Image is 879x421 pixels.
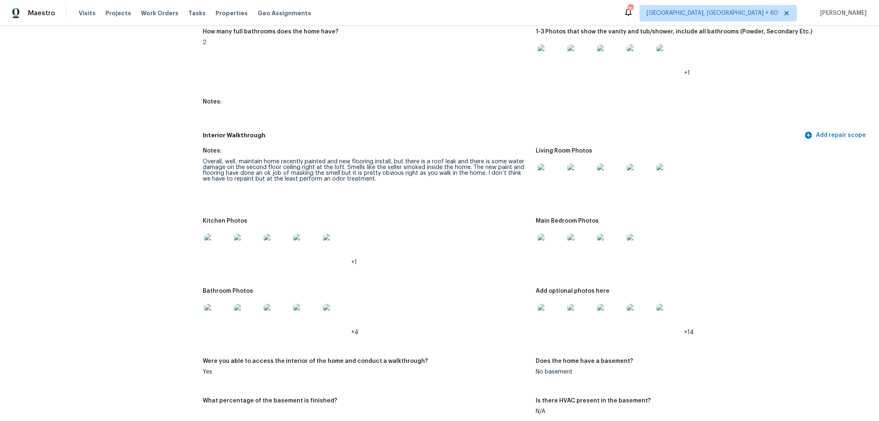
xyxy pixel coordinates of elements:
[684,329,694,335] span: +14
[628,5,633,13] div: 755
[203,218,247,224] h5: Kitchen Photos
[203,99,222,105] h5: Notes:
[79,9,96,17] span: Visits
[188,10,206,16] span: Tasks
[203,131,803,140] h5: Interior Walkthrough
[203,159,529,182] div: Overall, well, maintain home recently painted and new flooring install, but there is a roof leak ...
[203,398,337,404] h5: What percentage of the basement is finished?
[536,148,593,154] h5: Living Room Photos
[216,9,248,17] span: Properties
[351,329,359,335] span: +4
[351,259,357,265] span: +1
[203,358,428,364] h5: Were you able to access the interior of the home and conduct a walkthrough?
[203,369,529,375] div: Yes
[141,9,178,17] span: Work Orders
[817,9,867,17] span: [PERSON_NAME]
[536,29,813,35] h5: 1-3 Photos that show the vanity and tub/shower, include all bathrooms (Powder, Secondary Etc.)
[684,70,690,76] span: +1
[536,409,863,414] div: N/A
[536,358,633,364] h5: Does the home have a basement?
[536,369,863,375] div: No basement
[203,148,222,154] h5: Notes:
[806,130,866,141] span: Add repair scope
[203,288,253,294] h5: Bathroom Photos
[258,9,311,17] span: Geo Assignments
[28,9,55,17] span: Maestro
[203,40,529,45] div: 2
[647,9,778,17] span: [GEOGRAPHIC_DATA], [GEOGRAPHIC_DATA] + 60
[536,288,610,294] h5: Add optional photos here
[536,398,651,404] h5: Is there HVAC present in the basement?
[803,128,869,143] button: Add repair scope
[536,218,599,224] h5: Main Bedroom Photos
[105,9,131,17] span: Projects
[203,29,338,35] h5: How many full bathrooms does the home have?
